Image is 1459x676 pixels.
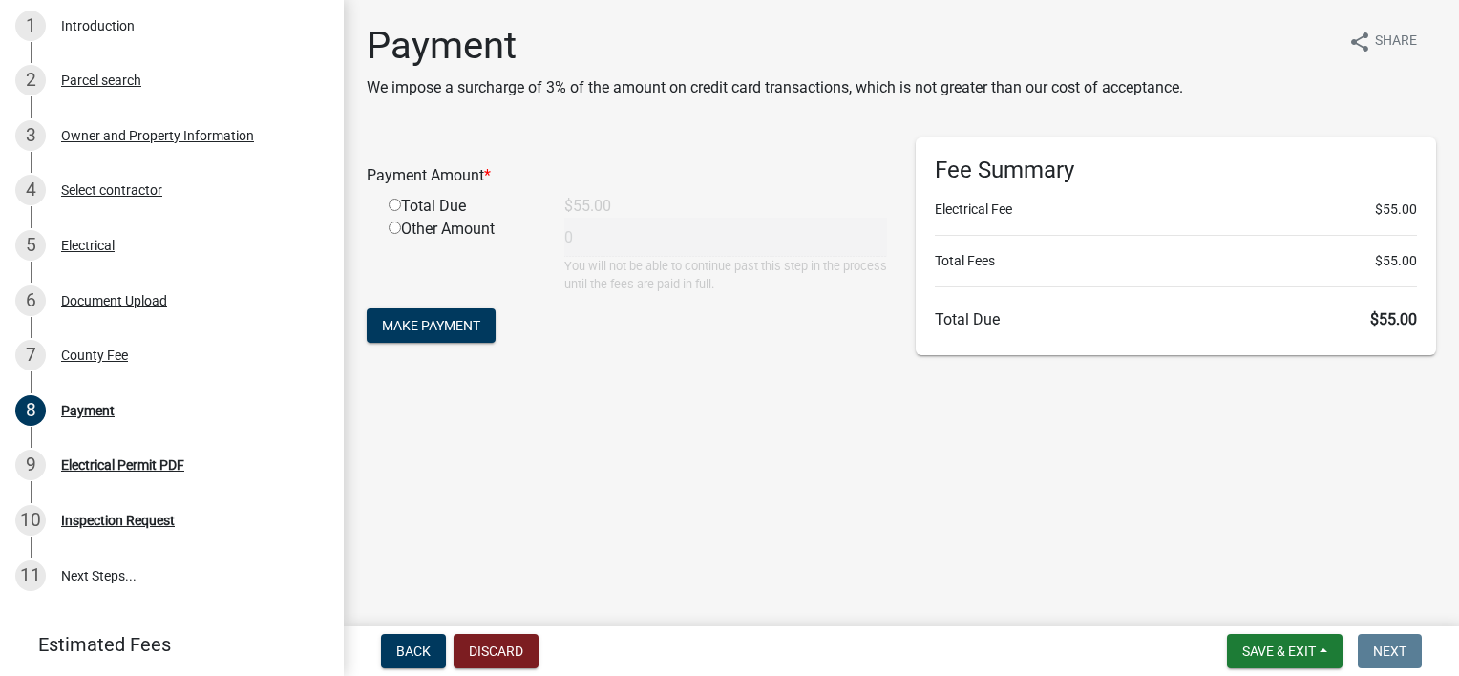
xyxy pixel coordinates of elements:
button: Make Payment [367,308,496,343]
div: Total Due [374,195,550,218]
li: Total Fees [935,251,1417,271]
div: 10 [15,505,46,536]
span: Make Payment [382,318,480,333]
div: Owner and Property Information [61,129,254,142]
a: Estimated Fees [15,625,313,664]
span: $55.00 [1375,251,1417,271]
h6: Fee Summary [935,157,1417,184]
span: Next [1373,644,1406,659]
div: 3 [15,120,46,151]
div: Parcel search [61,74,141,87]
div: Electrical Permit PDF [61,458,184,472]
div: 6 [15,285,46,316]
span: $55.00 [1375,200,1417,220]
button: Back [381,634,446,668]
h6: Total Due [935,310,1417,328]
div: Payment [61,404,115,417]
span: $55.00 [1370,310,1417,328]
div: Document Upload [61,294,167,307]
button: Next [1358,634,1422,668]
div: 2 [15,65,46,95]
div: 9 [15,450,46,480]
div: Payment Amount [352,164,901,187]
span: Save & Exit [1242,644,1316,659]
div: 4 [15,175,46,205]
div: Inspection Request [61,514,175,527]
button: Discard [454,634,539,668]
div: 5 [15,230,46,261]
div: Introduction [61,19,135,32]
span: Back [396,644,431,659]
div: 1 [15,11,46,41]
div: 8 [15,395,46,426]
div: Select contractor [61,183,162,197]
div: 7 [15,340,46,370]
i: share [1348,31,1371,53]
button: Save & Exit [1227,634,1343,668]
div: Electrical [61,239,115,252]
h1: Payment [367,23,1183,69]
span: Share [1375,31,1417,53]
div: 11 [15,560,46,591]
li: Electrical Fee [935,200,1417,220]
button: shareShare [1333,23,1432,60]
div: Other Amount [374,218,550,293]
div: County Fee [61,349,128,362]
p: We impose a surcharge of 3% of the amount on credit card transactions, which is not greater than ... [367,76,1183,99]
